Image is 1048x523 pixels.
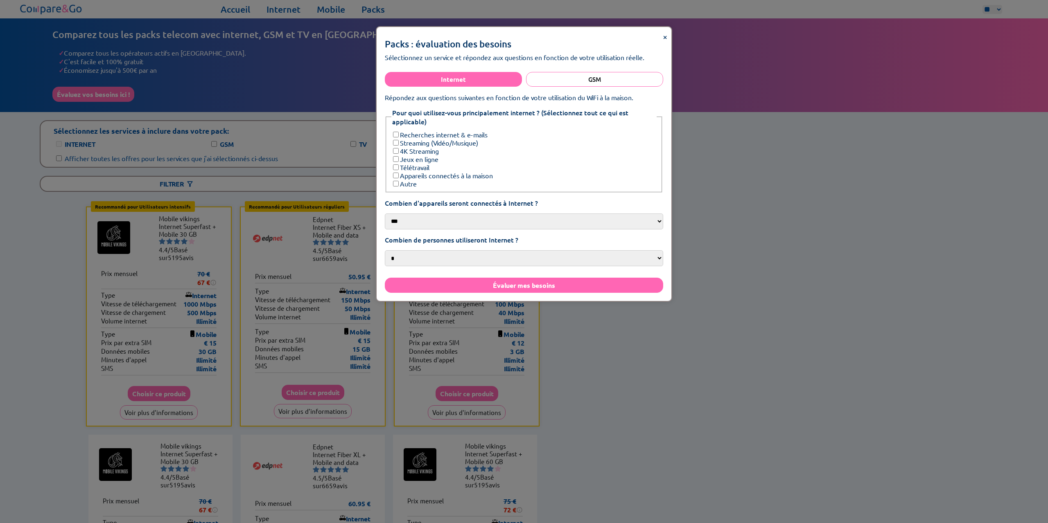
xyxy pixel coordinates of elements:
input: Streaming (Vidéo/Musique) [393,140,399,146]
input: 4K Streaming [393,148,399,154]
button: GSM [526,72,663,87]
input: Appareils connectés à la maison [393,173,399,178]
p: Répondez aux questions suivantes en fonction de votre utilisation du WiFi à la maison. [385,93,663,101]
label: Télétravail [391,163,429,171]
label: Jeux en ligne [391,155,438,163]
button: Internet [385,72,522,87]
h2: Packs : évaluation des besoins [385,38,663,50]
span: × [663,31,667,42]
input: Télétravail [393,164,399,170]
label: Recherches internet & e-mails [391,130,488,139]
label: Appareils connectés à la maison [391,171,493,180]
p: Sélectionnez un service et répondez aux questions en fonction de votre utilisation réelle. [385,53,663,61]
label: Combien d'appareils seront connectés à Internet ? [385,198,663,207]
label: Combien de personnes utiliseront Internet ? [385,235,663,244]
legend: Pour quoi utilisez-vous principalement internet ? (Sélectionnez tout ce qui est applicable) [391,108,657,126]
input: Recherches internet & e-mails [393,132,399,137]
label: Autre [391,180,417,188]
label: 4K Streaming [391,147,439,155]
input: Autre [393,181,399,186]
label: Streaming (Vidéo/Musique) [391,139,478,147]
input: Jeux en ligne [393,156,399,162]
button: Évaluer mes besoins [385,278,663,293]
